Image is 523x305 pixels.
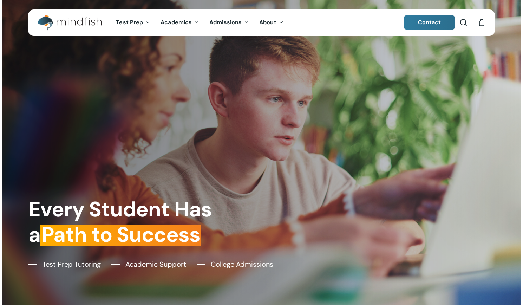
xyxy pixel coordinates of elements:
span: Test Prep [116,19,143,26]
a: Test Prep Tutoring [28,259,101,270]
a: About [254,20,289,26]
nav: Main Menu [111,9,288,36]
span: Academic Support [125,259,186,270]
a: College Admissions [197,259,273,270]
em: Path to Success [40,221,201,248]
span: Academics [161,19,192,26]
span: College Admissions [211,259,273,270]
span: About [259,19,276,26]
h1: Every Student Has a [28,197,257,247]
a: Test Prep [111,20,155,26]
header: Main Menu [28,9,495,36]
span: Test Prep Tutoring [43,259,101,270]
span: Admissions [209,19,242,26]
a: Academic Support [111,259,186,270]
span: Contact [418,19,441,26]
a: Contact [404,15,455,30]
a: Admissions [204,20,254,26]
a: Academics [155,20,204,26]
